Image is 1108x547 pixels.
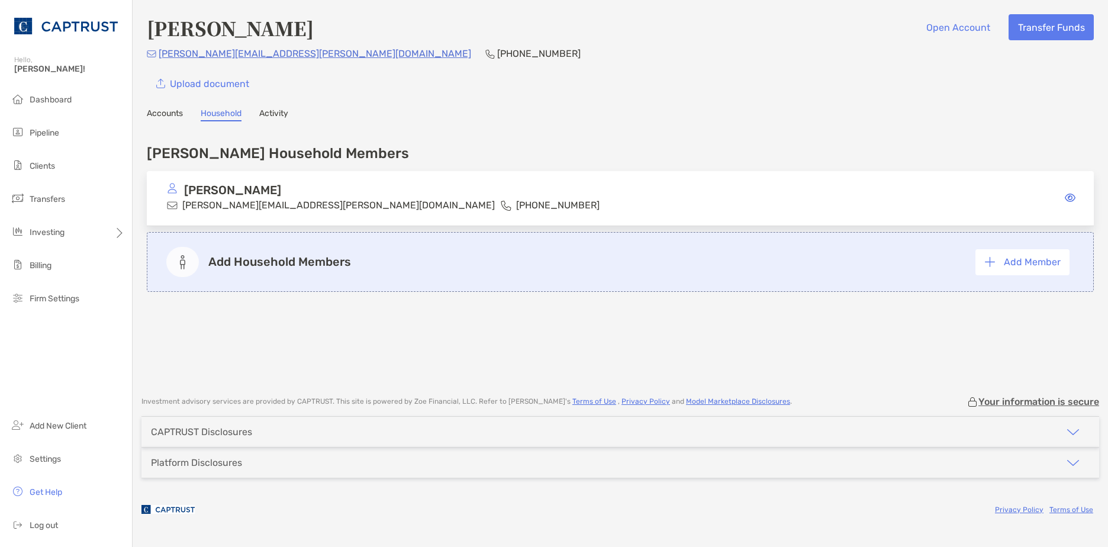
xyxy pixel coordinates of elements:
[11,125,25,139] img: pipeline icon
[30,294,79,304] span: Firm Settings
[11,158,25,172] img: clients icon
[985,257,995,267] img: button icon
[11,224,25,239] img: investing icon
[501,200,511,211] img: phone icon
[975,249,1070,275] button: Add Member
[156,79,165,89] img: button icon
[141,496,195,523] img: company logo
[159,46,471,61] p: [PERSON_NAME][EMAIL_ADDRESS][PERSON_NAME][DOMAIN_NAME]
[184,183,281,198] p: [PERSON_NAME]
[11,191,25,205] img: transfers icon
[917,14,999,40] button: Open Account
[147,14,314,41] h4: [PERSON_NAME]
[572,397,616,406] a: Terms of Use
[167,183,178,194] img: avatar icon
[1066,456,1080,470] img: icon arrow
[497,46,581,61] p: [PHONE_NUMBER]
[11,291,25,305] img: firm-settings icon
[30,95,72,105] span: Dashboard
[516,198,600,213] p: [PHONE_NUMBER]
[30,454,61,464] span: Settings
[151,426,252,437] div: CAPTRUST Disclosures
[11,484,25,498] img: get-help icon
[1066,425,1080,439] img: icon arrow
[30,227,65,237] span: Investing
[995,506,1043,514] a: Privacy Policy
[141,397,792,406] p: Investment advisory services are provided by CAPTRUST . This site is powered by Zoe Financial, LL...
[259,108,288,121] a: Activity
[621,397,670,406] a: Privacy Policy
[147,108,183,121] a: Accounts
[11,258,25,272] img: billing icon
[30,128,59,138] span: Pipeline
[11,517,25,532] img: logout icon
[167,200,178,211] img: email icon
[30,260,51,271] span: Billing
[166,247,199,277] img: add member icon
[14,64,125,74] span: [PERSON_NAME]!
[201,108,241,121] a: Household
[30,487,62,497] span: Get Help
[30,520,58,530] span: Log out
[14,5,118,47] img: CAPTRUST Logo
[1009,14,1094,40] button: Transfer Funds
[485,49,495,59] img: Phone Icon
[1049,506,1093,514] a: Terms of Use
[11,92,25,106] img: dashboard icon
[30,161,55,171] span: Clients
[147,50,156,57] img: Email Icon
[147,145,409,162] h4: [PERSON_NAME] Household Members
[11,418,25,432] img: add_new_client icon
[30,421,86,431] span: Add New Client
[686,397,790,406] a: Model Marketplace Disclosures
[30,194,65,204] span: Transfers
[978,396,1099,407] p: Your information is secure
[182,198,495,213] p: [PERSON_NAME][EMAIL_ADDRESS][PERSON_NAME][DOMAIN_NAME]
[151,457,242,468] div: Platform Disclosures
[147,70,258,96] a: Upload document
[208,255,351,269] p: Add Household Members
[11,451,25,465] img: settings icon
